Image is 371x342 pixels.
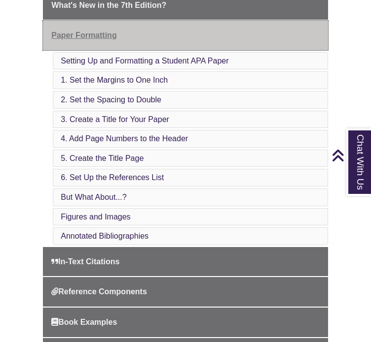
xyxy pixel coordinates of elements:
[43,308,328,337] a: Book Examples
[43,277,328,307] a: Reference Components
[61,193,126,201] a: But What About...?
[332,149,369,162] a: Back to Top
[51,257,119,266] span: In-Text Citations
[43,247,328,277] a: In-Text Citations
[61,134,188,143] a: 4. Add Page Numbers to the Header
[61,57,228,65] a: Setting Up and Formatting a Student APA Paper
[51,287,147,296] span: Reference Components
[61,115,169,124] a: 3. Create a Title for Your Paper
[61,95,161,104] a: 2. Set the Spacing to Double
[61,232,148,240] a: Annotated Bibliographies
[61,76,168,84] a: 1. Set the Margins to One Inch
[61,154,144,162] a: 5. Create the Title Page
[51,1,166,9] span: What's New in the 7th Edition?
[51,318,117,326] span: Book Examples
[61,173,164,182] a: 6. Set Up the References List
[51,31,116,39] span: Paper Formatting
[61,213,130,221] a: Figures and Images
[43,21,328,50] a: Paper Formatting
